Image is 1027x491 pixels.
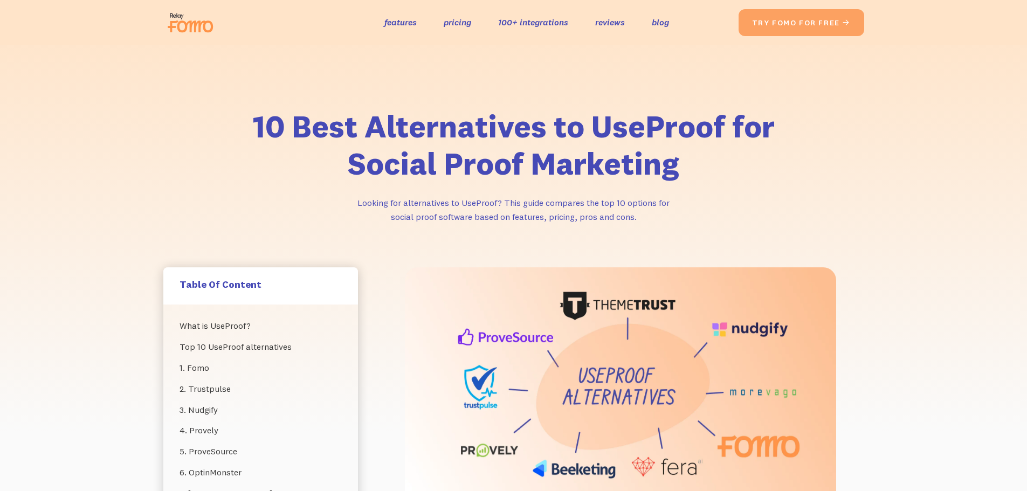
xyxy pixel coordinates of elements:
[842,18,851,27] span: 
[180,441,342,462] a: 5. ProveSource
[595,15,625,30] a: reviews
[180,462,342,483] a: 6. OptinMonster
[498,15,568,30] a: 100+ integrations
[180,420,342,441] a: 4. Provely
[180,357,342,378] a: 1. Fomo
[739,9,864,36] a: try fomo for free
[180,278,342,291] h5: Table Of Content
[180,315,342,336] a: What is UseProof?
[444,15,471,30] a: pricing
[652,15,669,30] a: blog
[384,15,417,30] a: features
[239,108,789,183] h1: 10 Best Alternatives to UseProof for Social Proof Marketing
[180,378,342,399] a: 2. Trustpulse
[180,336,342,357] a: Top 10 UseProof alternatives
[180,399,342,420] a: 3. Nudgify
[352,196,676,224] p: Looking for alternatives to UseProof? This guide compares the top 10 options for social proof sof...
